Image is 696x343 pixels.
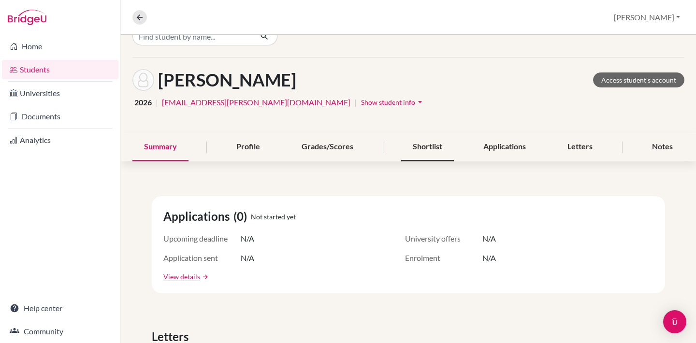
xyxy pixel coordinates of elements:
[163,272,200,282] a: View details
[472,133,537,161] div: Applications
[2,130,118,150] a: Analytics
[361,95,425,110] button: Show student infoarrow_drop_down
[593,72,684,87] a: Access student's account
[290,133,365,161] div: Grades/Scores
[2,60,118,79] a: Students
[158,70,296,90] h1: [PERSON_NAME]
[134,97,152,108] span: 2026
[2,107,118,126] a: Documents
[2,299,118,318] a: Help center
[132,69,154,91] img: Charlie Noxon's avatar
[2,84,118,103] a: Universities
[132,27,252,45] input: Find student by name...
[401,133,454,161] div: Shortlist
[361,98,415,106] span: Show student info
[225,133,272,161] div: Profile
[241,252,254,264] span: N/A
[163,208,233,225] span: Applications
[162,97,350,108] a: [EMAIL_ADDRESS][PERSON_NAME][DOMAIN_NAME]
[405,233,482,244] span: University offers
[233,208,251,225] span: (0)
[251,212,296,222] span: Not started yet
[556,133,604,161] div: Letters
[609,8,684,27] button: [PERSON_NAME]
[482,252,496,264] span: N/A
[132,133,188,161] div: Summary
[405,252,482,264] span: Enrolment
[415,97,425,107] i: arrow_drop_down
[640,133,684,161] div: Notes
[156,97,158,108] span: |
[241,233,254,244] span: N/A
[482,233,496,244] span: N/A
[200,273,209,280] a: arrow_forward
[2,322,118,341] a: Community
[354,97,357,108] span: |
[163,252,241,264] span: Application sent
[2,37,118,56] a: Home
[663,310,686,333] div: Open Intercom Messenger
[163,233,241,244] span: Upcoming deadline
[8,10,46,25] img: Bridge-U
